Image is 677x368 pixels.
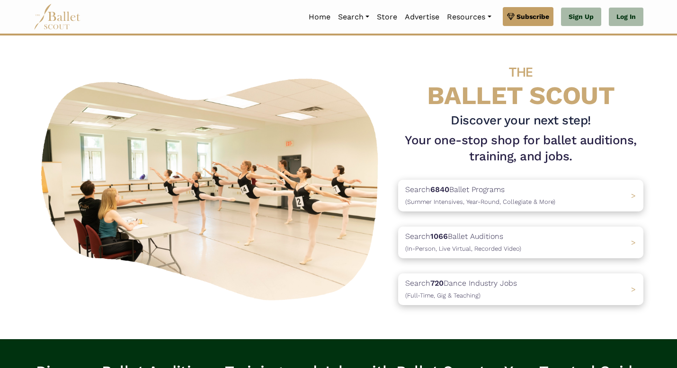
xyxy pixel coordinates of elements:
span: Subscribe [517,11,549,22]
p: Search Dance Industry Jobs [405,277,517,301]
span: (In-Person, Live Virtual, Recorded Video) [405,245,521,252]
a: Search1066Ballet Auditions(In-Person, Live Virtual, Recorded Video) > [398,227,643,258]
img: gem.svg [507,11,515,22]
span: (Full-Time, Gig & Teaching) [405,292,481,299]
span: (Summer Intensives, Year-Round, Collegiate & More) [405,198,555,205]
img: A group of ballerinas talking to each other in a ballet studio [34,68,391,306]
a: Search720Dance Industry Jobs(Full-Time, Gig & Teaching) > [398,273,643,305]
span: > [631,238,636,247]
a: Search [334,7,373,27]
a: Log In [609,8,643,26]
h1: Your one-stop shop for ballet auditions, training, and jobs. [398,132,643,165]
p: Search Ballet Programs [405,184,555,208]
h4: BALLET SCOUT [398,54,643,109]
span: THE [509,64,533,80]
b: 1066 [430,232,448,241]
a: Resources [443,7,495,27]
span: > [631,285,636,294]
a: Subscribe [503,7,553,26]
b: 720 [430,279,444,288]
a: Sign Up [561,8,601,26]
a: Search6840Ballet Programs(Summer Intensives, Year-Round, Collegiate & More)> [398,180,643,211]
a: Home [305,7,334,27]
h3: Discover your next step! [398,113,643,129]
b: 6840 [430,185,449,194]
p: Search Ballet Auditions [405,230,521,254]
span: > [631,191,636,200]
a: Advertise [401,7,443,27]
a: Store [373,7,401,27]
